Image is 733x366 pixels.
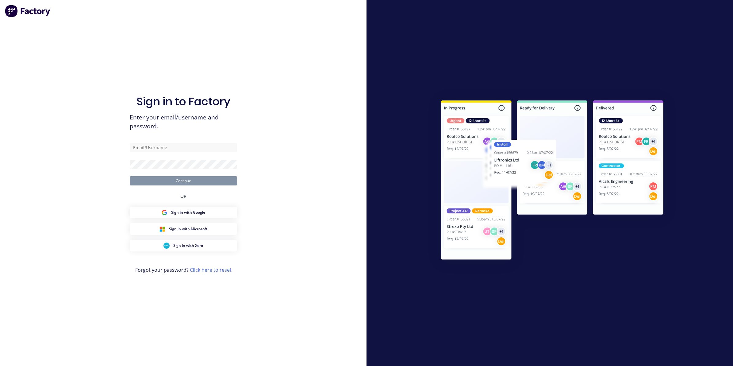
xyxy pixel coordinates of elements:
img: Xero Sign in [163,243,170,249]
button: Xero Sign inSign in with Xero [130,240,237,251]
a: Click here to reset [190,267,232,273]
img: Sign in [428,88,677,274]
button: Google Sign inSign in with Google [130,207,237,218]
span: Sign in with Google [171,210,205,215]
img: Microsoft Sign in [159,226,165,232]
span: Sign in with Microsoft [169,226,207,232]
button: Continue [130,176,237,185]
span: Forgot your password? [135,266,232,274]
h1: Sign in to Factory [136,95,230,108]
span: Sign in with Xero [173,243,203,248]
button: Microsoft Sign inSign in with Microsoft [130,223,237,235]
input: Email/Username [130,143,237,152]
img: Factory [5,5,51,17]
span: Enter your email/username and password. [130,113,237,131]
div: OR [180,185,186,207]
img: Google Sign in [161,209,167,216]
